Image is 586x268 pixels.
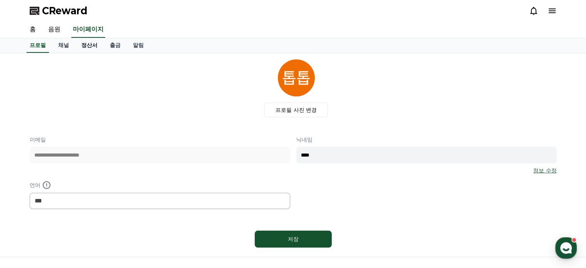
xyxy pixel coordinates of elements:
a: 프로필 [27,38,49,53]
a: 정산서 [75,38,104,53]
a: 알림 [127,38,150,53]
a: 음원 [42,22,67,38]
a: 홈 [2,204,51,223]
button: 저장 [255,231,332,248]
a: 설정 [99,204,148,223]
span: 홈 [24,216,29,222]
div: 저장 [270,235,316,243]
p: 언어 [30,180,290,190]
span: 대화 [71,216,80,222]
a: 정보 수정 [533,167,556,174]
label: 프로필 사진 변경 [264,103,328,117]
span: 설정 [119,216,128,222]
a: CReward [30,5,87,17]
a: 출금 [104,38,127,53]
a: 홈 [24,22,42,38]
span: CReward [42,5,87,17]
img: profile_image [278,59,315,96]
a: 마이페이지 [71,22,105,38]
p: 이메일 [30,136,290,143]
a: 대화 [51,204,99,223]
a: 채널 [52,38,75,53]
p: 닉네임 [296,136,557,143]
